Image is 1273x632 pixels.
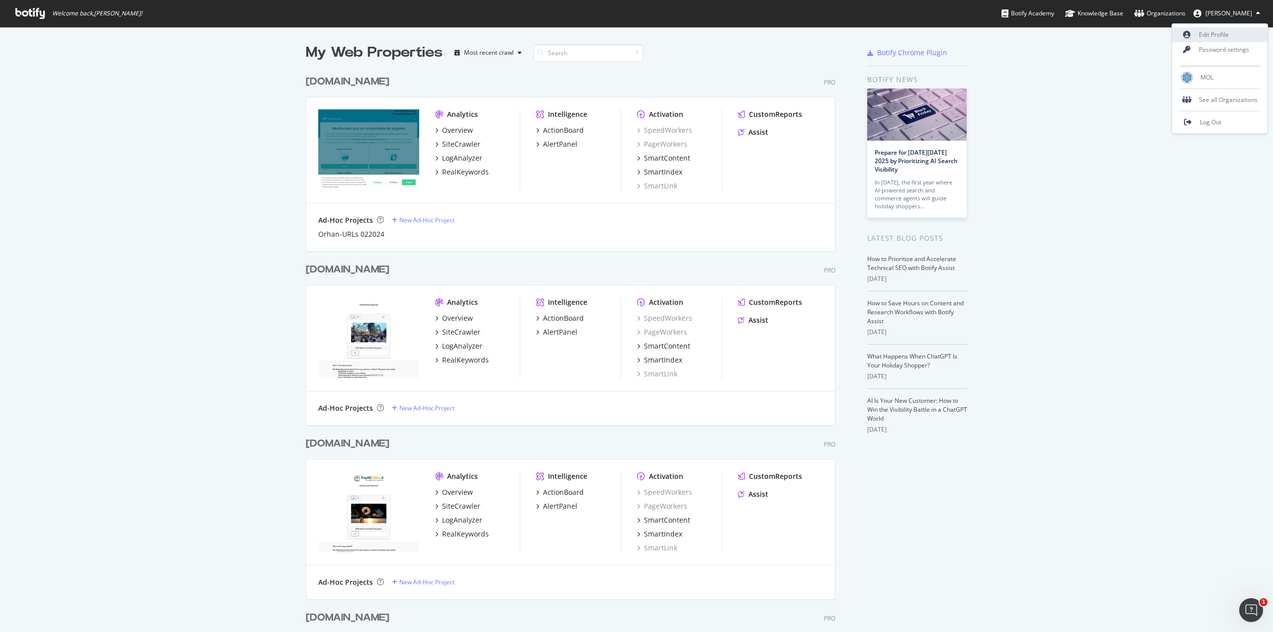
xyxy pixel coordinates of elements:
[447,297,478,307] div: Analytics
[435,515,482,525] a: LogAnalyzer
[435,355,489,365] a: RealKeywords
[451,45,526,61] button: Most recent crawl
[749,109,802,119] div: CustomReports
[548,471,587,481] div: Intelligence
[442,501,480,511] div: SiteCrawler
[867,425,967,434] div: [DATE]
[738,127,768,137] a: Assist
[442,327,480,337] div: SiteCrawler
[318,471,419,552] img: prestitionline.it
[306,75,393,89] a: [DOMAIN_NAME]
[306,263,393,277] a: [DOMAIN_NAME]
[748,315,768,325] div: Assist
[306,263,389,277] div: [DOMAIN_NAME]
[1200,73,1213,82] span: MOL
[637,543,677,553] div: SmartLink
[867,352,957,369] a: What Happens When ChatGPT Is Your Holiday Shopper?
[306,611,389,625] div: [DOMAIN_NAME]
[1172,27,1268,42] a: Edit Profile
[543,501,577,511] div: AlertPanel
[738,109,802,119] a: CustomReports
[1185,5,1268,21] button: [PERSON_NAME]
[392,216,455,224] a: New Ad-Hoc Project
[392,578,455,586] a: New Ad-Hoc Project
[536,313,584,323] a: ActionBoard
[875,179,959,210] div: In [DATE], the first year where AI-powered search and commerce agents will guide holiday shoppers…
[637,125,692,135] a: SpeedWorkers
[392,404,455,412] a: New Ad-Hoc Project
[637,313,692,323] a: SpeedWorkers
[637,501,687,511] a: PageWorkers
[536,139,577,149] a: AlertPanel
[1172,42,1268,57] a: Password settings
[637,167,682,177] a: SmartIndex
[644,341,690,351] div: SmartContent
[435,313,473,323] a: Overview
[867,372,967,381] div: [DATE]
[435,139,480,149] a: SiteCrawler
[548,109,587,119] div: Intelligence
[738,471,802,481] a: CustomReports
[399,578,455,586] div: New Ad-Hoc Project
[442,313,473,323] div: Overview
[824,266,835,274] div: Pro
[637,487,692,497] a: SpeedWorkers
[306,437,389,451] div: [DOMAIN_NAME]
[867,396,967,423] a: AI Is Your New Customer: How to Win the Visibility Battle in a ChatGPT World
[644,355,682,365] div: SmartIndex
[318,109,419,190] img: rastreator.com
[435,529,489,539] a: RealKeywords
[306,75,389,89] div: [DOMAIN_NAME]
[649,109,683,119] div: Activation
[447,471,478,481] div: Analytics
[442,167,489,177] div: RealKeywords
[399,404,455,412] div: New Ad-Hoc Project
[435,487,473,497] a: Overview
[867,89,967,141] img: Prepare for Black Friday 2025 by Prioritizing AI Search Visibility
[637,181,677,191] div: SmartLink
[867,274,967,283] div: [DATE]
[548,297,587,307] div: Intelligence
[442,487,473,497] div: Overview
[637,139,687,149] div: PageWorkers
[867,48,947,58] a: Botify Chrome Plugin
[543,139,577,149] div: AlertPanel
[644,529,682,539] div: SmartIndex
[435,327,480,337] a: SiteCrawler
[442,341,482,351] div: LogAnalyzer
[543,487,584,497] div: ActionBoard
[644,515,690,525] div: SmartContent
[649,297,683,307] div: Activation
[1065,8,1123,18] div: Knowledge Base
[637,529,682,539] a: SmartIndex
[824,614,835,623] div: Pro
[442,125,473,135] div: Overview
[824,78,835,87] div: Pro
[824,440,835,449] div: Pro
[738,297,802,307] a: CustomReports
[435,153,482,163] a: LogAnalyzer
[464,50,514,56] div: Most recent crawl
[306,437,393,451] a: [DOMAIN_NAME]
[644,153,690,163] div: SmartContent
[637,341,690,351] a: SmartContent
[536,327,577,337] a: AlertPanel
[543,313,584,323] div: ActionBoard
[748,489,768,499] div: Assist
[306,43,443,63] div: My Web Properties
[543,125,584,135] div: ActionBoard
[867,328,967,337] div: [DATE]
[637,369,677,379] a: SmartLink
[447,109,478,119] div: Analytics
[1172,115,1268,130] a: Log Out
[644,167,682,177] div: SmartIndex
[536,125,584,135] a: ActionBoard
[442,355,489,365] div: RealKeywords
[637,515,690,525] a: SmartContent
[637,153,690,163] a: SmartContent
[318,577,373,587] div: Ad-Hoc Projects
[738,315,768,325] a: Assist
